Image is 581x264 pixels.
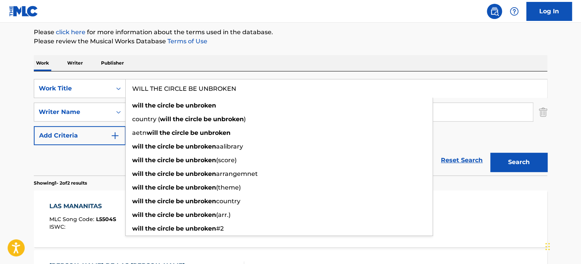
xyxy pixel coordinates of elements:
[132,157,144,164] strong: will
[49,202,116,211] div: LAS MANANITAS
[34,180,87,187] p: Showing 1 - 2 of 2 results
[204,115,212,123] strong: be
[145,102,156,109] strong: the
[190,129,198,136] strong: be
[49,223,67,230] span: ISWC :
[185,143,216,150] strong: unbroken
[145,225,156,232] strong: the
[145,211,156,218] strong: the
[96,216,116,223] span: L5504S
[213,115,244,123] strong: unbroken
[9,6,38,17] img: MLC Logo
[172,129,189,136] strong: circle
[185,211,216,218] strong: unbroken
[132,211,144,218] strong: will
[185,157,216,164] strong: unbroken
[157,211,174,218] strong: circle
[510,7,519,16] img: help
[157,157,174,164] strong: circle
[132,225,144,232] strong: will
[65,55,85,71] p: Writer
[157,170,174,177] strong: circle
[216,225,224,232] span: #2
[166,38,207,45] a: Terms of Use
[34,55,51,71] p: Work
[539,103,547,122] img: Delete Criterion
[132,129,147,136] span: aetn
[216,184,241,191] span: (theme)
[176,102,184,109] strong: be
[437,152,486,169] a: Reset Search
[145,198,156,205] strong: the
[132,198,144,205] strong: will
[216,211,231,218] span: (arr.)
[160,115,171,123] strong: will
[39,107,107,117] div: Writer Name
[185,170,216,177] strong: unbroken
[176,170,184,177] strong: be
[176,198,184,205] strong: be
[216,198,240,205] span: country
[173,115,183,123] strong: the
[49,216,96,223] span: MLC Song Code :
[216,157,237,164] span: (score)
[34,79,547,175] form: Search Form
[34,37,547,46] p: Please review the Musical Works Database
[244,115,246,123] span: )
[176,143,184,150] strong: be
[56,28,85,36] a: click here
[99,55,126,71] p: Publisher
[487,4,502,19] a: Public Search
[185,115,202,123] strong: circle
[132,170,144,177] strong: will
[132,143,144,150] strong: will
[490,153,547,172] button: Search
[543,228,581,264] iframe: Chat Widget
[216,170,258,177] span: arrangemnet
[490,7,499,16] img: search
[157,184,174,191] strong: circle
[185,198,216,205] strong: unbroken
[507,4,522,19] div: Help
[157,102,174,109] strong: circle
[34,190,547,247] a: LAS MANANITASMLC Song Code:L5504SISWC:Writers (1)[PERSON_NAME] [PERSON_NAME]Recording Artists (10...
[34,126,126,145] button: Add Criteria
[145,143,156,150] strong: the
[157,143,174,150] strong: circle
[157,225,174,232] strong: circle
[185,184,216,191] strong: unbroken
[132,115,160,123] span: country (
[39,84,107,93] div: Work Title
[34,28,547,37] p: Please for more information about the terms used in the database.
[185,102,216,109] strong: unbroken
[526,2,572,21] a: Log In
[157,198,174,205] strong: circle
[176,211,184,218] strong: be
[159,129,170,136] strong: the
[145,157,156,164] strong: the
[111,131,120,140] img: 9d2ae6d4665cec9f34b9.svg
[176,157,184,164] strong: be
[545,235,550,258] div: Drag
[185,225,216,232] strong: unbroken
[147,129,158,136] strong: will
[200,129,231,136] strong: unbroken
[145,184,156,191] strong: the
[216,143,243,150] span: aalibrary
[132,102,144,109] strong: will
[176,184,184,191] strong: be
[132,184,144,191] strong: will
[176,225,184,232] strong: be
[145,170,156,177] strong: the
